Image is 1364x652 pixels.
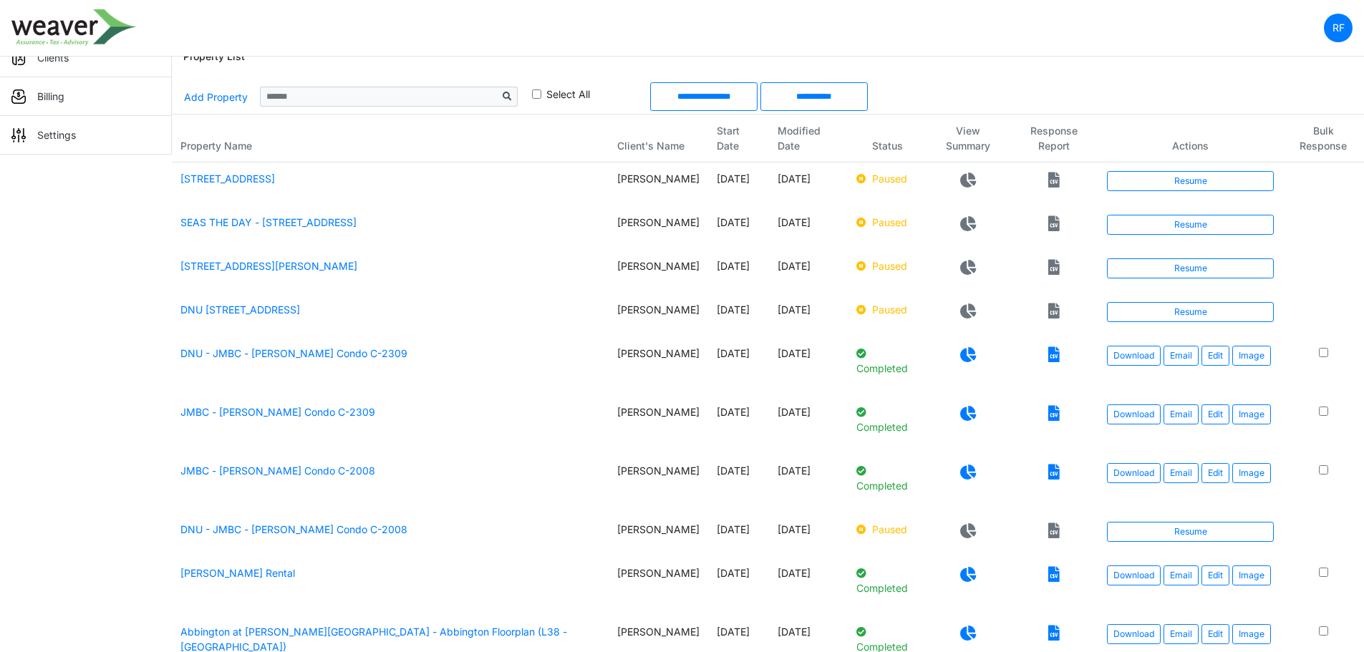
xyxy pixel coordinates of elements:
button: Image [1232,346,1271,366]
td: [PERSON_NAME] [609,513,708,557]
td: [PERSON_NAME] [609,162,708,207]
button: Email [1164,404,1199,424]
td: [DATE] [708,513,769,557]
th: Modified Date [769,115,847,162]
p: Paused [856,171,919,186]
td: [DATE] [708,162,769,207]
td: [DATE] [769,206,847,250]
p: Completed [856,565,919,595]
button: Email [1164,346,1199,366]
td: [PERSON_NAME] [609,206,708,250]
p: Completed [856,404,919,434]
a: Edit [1201,346,1229,366]
a: DNU - JMBC - [PERSON_NAME] Condo C-2008 [180,523,407,535]
th: View Summary [928,115,1010,162]
a: SEAS THE DAY - [STREET_ADDRESS] [180,216,357,228]
td: [PERSON_NAME] [609,454,708,513]
td: [DATE] [708,250,769,293]
img: sidemenu_client.png [11,51,26,65]
td: [DATE] [708,396,769,454]
th: Status [848,115,928,162]
a: Edit [1201,404,1229,424]
p: Settings [37,127,76,142]
td: [DATE] [708,337,769,396]
td: [DATE] [769,250,847,293]
button: Email [1164,624,1199,644]
a: DNU - JMBC - [PERSON_NAME] Condo C-2309 [180,347,407,359]
a: Edit [1201,565,1229,585]
p: Paused [856,215,919,230]
td: [DATE] [769,293,847,337]
td: [DATE] [769,396,847,454]
a: JMBC - [PERSON_NAME] Condo C-2309 [180,406,375,418]
a: Edit [1201,463,1229,483]
td: [DATE] [769,454,847,513]
a: Resume [1107,171,1274,191]
th: Client's Name [609,115,708,162]
button: Image [1232,624,1271,644]
th: Response Report [1009,115,1098,162]
a: Download [1107,404,1161,424]
a: Resume [1107,215,1274,235]
th: Bulk Response [1282,115,1364,162]
td: [DATE] [708,557,769,615]
td: [PERSON_NAME] [609,396,708,454]
a: Resume [1107,258,1274,278]
a: Resume [1107,522,1274,542]
p: Completed [856,346,919,376]
a: DNU [STREET_ADDRESS] [180,303,300,316]
td: [DATE] [769,557,847,615]
img: sidemenu_billing.png [11,89,26,104]
td: [PERSON_NAME] [609,250,708,293]
a: Edit [1201,624,1229,644]
a: Download [1107,346,1161,366]
td: [PERSON_NAME] [609,557,708,615]
td: [PERSON_NAME] [609,337,708,396]
th: Actions [1098,115,1282,162]
p: Billing [37,89,64,104]
td: [DATE] [769,337,847,396]
a: JMBC - [PERSON_NAME] Condo C-2008 [180,464,375,477]
a: Download [1107,624,1161,644]
td: [DATE] [769,162,847,207]
button: Image [1232,404,1271,424]
a: [STREET_ADDRESS] [180,172,275,185]
td: [DATE] [708,293,769,337]
th: Start Date [708,115,769,162]
p: RF [1332,20,1345,35]
a: Add Property [183,84,248,110]
a: [STREET_ADDRESS][PERSON_NAME] [180,260,357,272]
label: Select All [546,87,590,102]
a: Download [1107,463,1161,483]
h6: Property List [183,51,245,63]
td: [DATE] [769,513,847,557]
td: [DATE] [708,454,769,513]
button: Email [1164,463,1199,483]
p: Clients [37,50,69,65]
img: spp logo [11,9,137,46]
td: [PERSON_NAME] [609,293,708,337]
a: Resume [1107,302,1274,322]
p: Paused [856,302,919,317]
input: Sizing example input [260,87,498,107]
button: Image [1232,565,1271,585]
a: [PERSON_NAME] Rental [180,567,295,579]
th: Property Name [172,115,609,162]
img: sidemenu_settings.png [11,128,26,142]
a: RF [1324,14,1353,42]
p: Paused [856,258,919,273]
p: Paused [856,522,919,537]
td: [DATE] [708,206,769,250]
button: Image [1232,463,1271,483]
a: Download [1107,565,1161,585]
p: Completed [856,463,919,493]
button: Email [1164,565,1199,585]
